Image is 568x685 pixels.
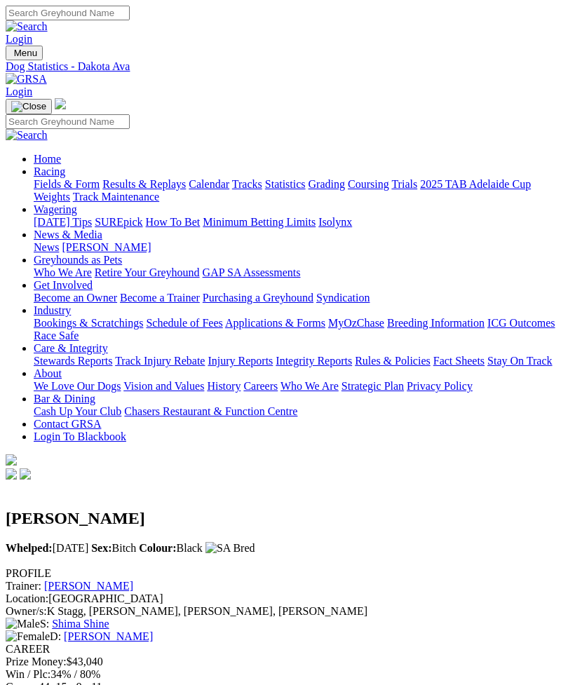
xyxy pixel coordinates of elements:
div: Get Involved [34,292,562,304]
span: Location: [6,592,48,604]
img: twitter.svg [20,468,31,480]
input: Search [6,6,130,20]
button: Toggle navigation [6,46,43,60]
img: GRSA [6,73,47,86]
a: Bar & Dining [34,393,95,405]
a: Race Safe [34,330,79,341]
a: Isolynx [318,216,352,228]
button: Toggle navigation [6,99,52,114]
img: Search [6,129,48,142]
span: Black [139,542,203,554]
span: Win / Plc: [6,668,50,680]
a: [DATE] Tips [34,216,92,228]
a: Greyhounds as Pets [34,254,122,266]
a: Injury Reports [208,355,273,367]
a: How To Bet [146,216,201,228]
a: Fact Sheets [433,355,485,367]
a: Breeding Information [387,317,485,329]
div: K Stagg, [PERSON_NAME], [PERSON_NAME], [PERSON_NAME] [6,605,562,618]
a: About [34,367,62,379]
a: Retire Your Greyhound [95,266,200,278]
a: Bookings & Scratchings [34,317,143,329]
a: Contact GRSA [34,418,101,430]
a: Stewards Reports [34,355,112,367]
div: News & Media [34,241,562,254]
a: News & Media [34,229,102,240]
a: Fields & Form [34,178,100,190]
a: Chasers Restaurant & Function Centre [124,405,297,417]
a: Privacy Policy [407,380,473,392]
a: Who We Are [280,380,339,392]
a: 2025 TAB Adelaide Cup [420,178,531,190]
a: Rules & Policies [355,355,431,367]
a: Trials [391,178,417,190]
a: History [207,380,241,392]
div: Racing [34,178,562,203]
a: SUREpick [95,216,142,228]
a: News [34,241,59,253]
span: D: [6,630,61,642]
a: Syndication [316,292,370,304]
span: Trainer: [6,580,41,592]
div: Industry [34,317,562,342]
a: Applications & Forms [225,317,325,329]
a: Vision and Values [123,380,204,392]
a: Track Injury Rebate [115,355,205,367]
a: Cash Up Your Club [34,405,121,417]
b: Sex: [91,542,111,554]
span: Owner/s: [6,605,47,617]
img: SA Bred [205,542,255,555]
a: Purchasing a Greyhound [203,292,313,304]
a: Coursing [348,178,389,190]
a: We Love Our Dogs [34,380,121,392]
div: Care & Integrity [34,355,562,367]
div: PROFILE [6,567,562,580]
img: logo-grsa-white.png [6,454,17,466]
a: Minimum Betting Limits [203,216,316,228]
div: About [34,380,562,393]
a: Home [34,153,61,165]
a: Strategic Plan [342,380,404,392]
div: Greyhounds as Pets [34,266,562,279]
a: GAP SA Assessments [203,266,301,278]
a: Who We Are [34,266,92,278]
div: Wagering [34,216,562,229]
a: Weights [34,191,70,203]
a: Track Maintenance [73,191,159,203]
a: Login To Blackbook [34,430,126,442]
a: [PERSON_NAME] [64,630,153,642]
a: Dog Statistics - Dakota Ava [6,60,562,73]
a: Tracks [232,178,262,190]
a: Become a Trainer [120,292,200,304]
div: CAREER [6,643,562,656]
a: MyOzChase [328,317,384,329]
img: Male [6,618,40,630]
a: Grading [309,178,345,190]
span: [DATE] [6,542,88,554]
b: Whelped: [6,542,53,554]
a: Wagering [34,203,77,215]
b: Colour: [139,542,176,554]
a: [PERSON_NAME] [62,241,151,253]
a: Industry [34,304,71,316]
img: logo-grsa-white.png [55,98,66,109]
a: Login [6,86,32,97]
a: Become an Owner [34,292,117,304]
a: Schedule of Fees [146,317,222,329]
span: Menu [14,48,37,58]
a: Get Involved [34,279,93,291]
a: ICG Outcomes [487,317,555,329]
a: Shima Shine [52,618,109,630]
a: Statistics [265,178,306,190]
img: Female [6,630,50,643]
img: Close [11,101,46,112]
a: Calendar [189,178,229,190]
a: Stay On Track [487,355,552,367]
input: Search [6,114,130,129]
a: Care & Integrity [34,342,108,354]
div: Bar & Dining [34,405,562,418]
div: 34% / 80% [6,668,562,681]
div: [GEOGRAPHIC_DATA] [6,592,562,605]
a: Integrity Reports [276,355,352,367]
